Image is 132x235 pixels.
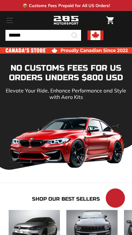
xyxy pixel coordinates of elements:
a: Cart [103,11,117,30]
p: 📦 Customs Fees Prepaid for All US Orders! [22,3,110,8]
h2: Shop our Best Sellers [5,196,127,202]
img: Logo_285_Motorsport_areodynamics_components [53,15,79,26]
p: Elevate Your Ride, Enhance Performance and Style with Aero Kits [5,87,127,100]
input: Search [5,30,81,41]
inbox-online-store-chat: Shopify online store chat [104,188,127,209]
h1: NO CUSTOMS FEES FOR US ORDERS UNDERS $800 USD [5,63,127,83]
